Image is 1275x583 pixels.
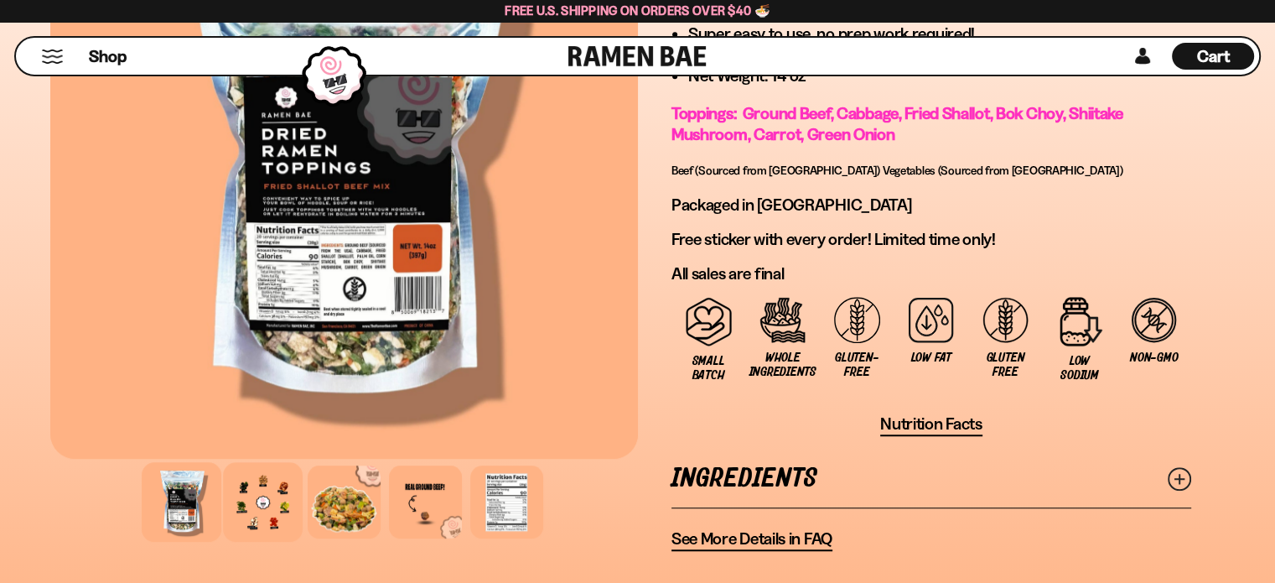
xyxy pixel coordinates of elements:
button: Mobile Menu Trigger [41,49,64,64]
span: Whole Ingredients [749,351,816,379]
p: Packaged in [GEOGRAPHIC_DATA] [671,195,1191,216]
span: Free sticker with every order! Limited time only! [671,229,996,249]
span: Cart [1197,46,1230,66]
span: Toppings: Ground Beef, Cabbage, Fried Shallot, Bok Choy, Shiitake Mushroom, Carrot, Green Onion [671,103,1123,144]
span: Low Sodium [1051,354,1109,383]
a: See More Details in FAQ [671,528,832,551]
button: Nutrition Facts [880,414,982,436]
p: All sales are final [671,263,1191,284]
span: See More Details in FAQ [671,528,832,549]
span: Small Batch [680,354,738,383]
a: Shop [89,43,127,70]
span: Gluten Free [977,351,1034,379]
span: Beef (Sourced from [GEOGRAPHIC_DATA]) Vegetables (Sourced from [GEOGRAPHIC_DATA]) [671,163,1123,178]
span: Non-GMO [1130,351,1178,365]
span: Free U.S. Shipping on Orders over $40 🍜 [505,3,770,18]
span: Gluten-free [828,351,886,379]
span: Low Fat [911,351,951,365]
a: Cart [1172,38,1254,75]
span: Nutrition Facts [880,414,982,435]
a: Ingredients [671,450,1191,508]
span: Shop [89,45,127,68]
